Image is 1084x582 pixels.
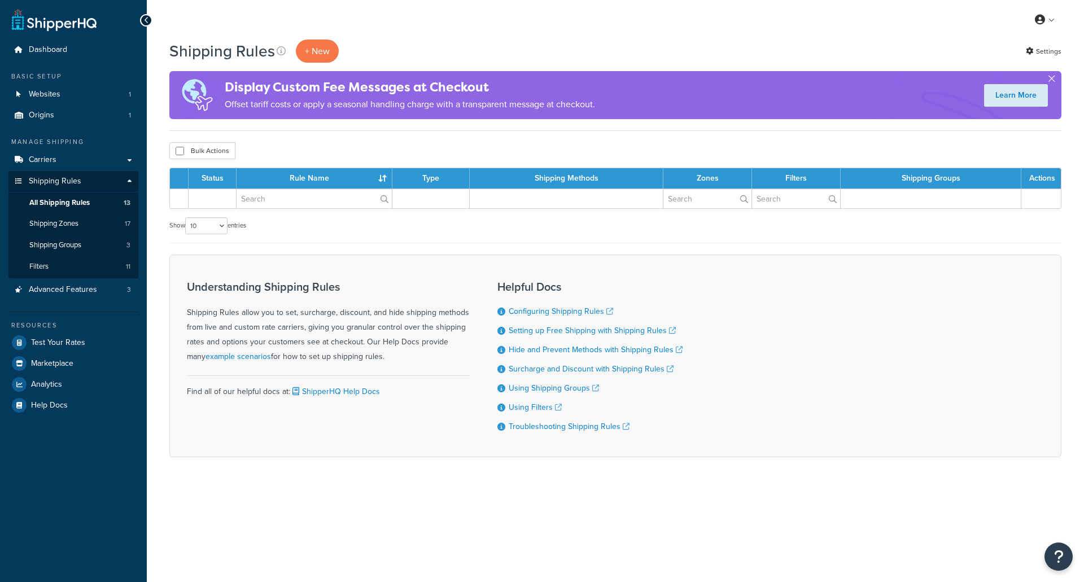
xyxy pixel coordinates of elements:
span: Shipping Zones [29,219,78,229]
a: Using Filters [509,401,562,413]
th: Shipping Methods [470,168,663,189]
a: Marketplace [8,353,138,374]
a: Help Docs [8,395,138,415]
a: Shipping Zones 17 [8,213,138,234]
th: Filters [752,168,841,189]
a: Surcharge and Discount with Shipping Rules [509,363,674,375]
span: Analytics [31,380,62,390]
a: ShipperHQ Home [12,8,97,31]
a: Configuring Shipping Rules [509,305,613,317]
li: All Shipping Rules [8,192,138,213]
span: All Shipping Rules [29,198,90,208]
th: Status [189,168,237,189]
span: Test Your Rates [31,338,85,348]
li: Advanced Features [8,279,138,300]
a: Setting up Free Shipping with Shipping Rules [509,325,676,336]
span: 1 [129,90,131,99]
p: Offset tariff costs or apply a seasonal handling charge with a transparent message at checkout. [225,97,595,112]
a: Using Shipping Groups [509,382,599,394]
div: Resources [8,321,138,330]
span: Dashboard [29,45,67,55]
a: Analytics [8,374,138,395]
a: Carriers [8,150,138,170]
div: Shipping Rules allow you to set, surcharge, discount, and hide shipping methods from live and cus... [187,281,469,364]
label: Show entries [169,217,246,234]
th: Type [392,168,470,189]
li: Origins [8,105,138,126]
th: Shipping Groups [841,168,1021,189]
a: All Shipping Rules 13 [8,192,138,213]
a: Test Your Rates [8,332,138,353]
a: Hide and Prevent Methods with Shipping Rules [509,344,683,356]
li: Shipping Zones [8,213,138,234]
a: Origins 1 [8,105,138,126]
h3: Understanding Shipping Rules [187,281,469,293]
div: Manage Shipping [8,137,138,147]
span: 3 [126,240,130,250]
span: Carriers [29,155,56,165]
a: Shipping Rules [8,171,138,192]
li: Filters [8,256,138,277]
button: Open Resource Center [1044,542,1073,571]
a: ShipperHQ Help Docs [290,386,380,397]
div: Find all of our helpful docs at: [187,375,469,399]
div: Basic Setup [8,72,138,81]
a: Troubleshooting Shipping Rules [509,421,630,432]
h3: Helpful Docs [497,281,683,293]
a: Filters 11 [8,256,138,277]
span: 1 [129,111,131,120]
h1: Shipping Rules [169,40,275,62]
span: Websites [29,90,60,99]
span: Marketplace [31,359,73,369]
th: Zones [663,168,752,189]
span: Shipping Rules [29,177,81,186]
span: Filters [29,262,49,272]
span: 17 [125,219,130,229]
th: Rule Name [237,168,392,189]
a: Websites 1 [8,84,138,105]
th: Actions [1021,168,1061,189]
h4: Display Custom Fee Messages at Checkout [225,78,595,97]
span: Origins [29,111,54,120]
li: Shipping Groups [8,235,138,256]
input: Search [752,189,840,208]
a: example scenarios [206,351,271,362]
a: Shipping Groups 3 [8,235,138,256]
span: 3 [127,285,131,295]
a: Advanced Features 3 [8,279,138,300]
a: Learn More [984,84,1048,107]
input: Search [237,189,392,208]
span: Shipping Groups [29,240,81,250]
input: Search [663,189,751,208]
p: + New [296,40,339,63]
a: Dashboard [8,40,138,60]
span: Help Docs [31,401,68,410]
a: Settings [1026,43,1061,59]
span: 13 [124,198,130,208]
span: 11 [126,262,130,272]
img: duties-banner-06bc72dcb5fe05cb3f9472aba00be2ae8eb53ab6f0d8bb03d382ba314ac3c341.png [169,71,225,119]
li: Shipping Rules [8,171,138,278]
li: Websites [8,84,138,105]
select: Showentries [185,217,228,234]
span: Advanced Features [29,285,97,295]
button: Bulk Actions [169,142,235,159]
